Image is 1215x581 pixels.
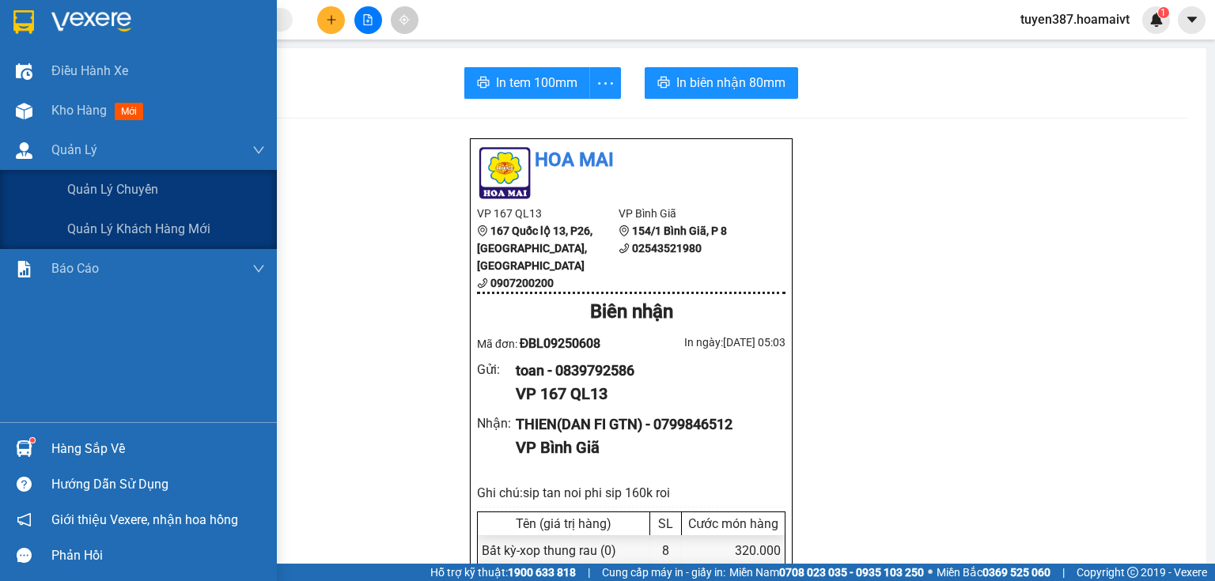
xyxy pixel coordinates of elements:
[477,224,592,272] b: 167 Quốc lộ 13, P26, [GEOGRAPHIC_DATA], [GEOGRAPHIC_DATA]
[51,258,99,278] span: Báo cáo
[430,564,576,581] span: Hỗ trợ kỹ thuật:
[399,14,410,25] span: aim
[657,76,670,91] span: printer
[632,224,727,237] b: 154/1 Bình Giã, P 8
[654,516,677,531] div: SL
[477,277,488,289] span: phone
[17,512,32,527] span: notification
[391,6,418,34] button: aim
[17,477,32,492] span: question-circle
[115,103,143,120] span: mới
[686,516,781,531] div: Cước món hàng
[1160,7,1166,18] span: 1
[676,73,785,92] span: In biên nhận 80mm
[937,564,1050,581] span: Miền Bắc
[482,516,645,531] div: Tên (giá trị hàng)
[928,569,933,575] span: ⚪️
[477,76,490,91] span: printer
[477,145,785,175] li: Hoa Mai
[1008,9,1142,29] span: tuyen387.hoamaivt
[16,142,32,159] img: warehouse-icon
[1127,567,1138,578] span: copyright
[252,262,265,275] span: down
[589,67,621,99] button: more
[516,436,773,460] div: VP Bình Giã
[682,535,785,566] div: 320.000
[30,438,35,443] sup: 1
[520,336,601,351] span: ĐBL09250608
[1158,7,1169,18] sup: 1
[477,360,516,379] div: Gửi :
[516,360,773,382] div: toan - 0839792586
[17,548,32,563] span: message
[67,219,210,239] span: Quản lý khách hàng mới
[16,261,32,277] img: solution-icon
[496,73,577,92] span: In tem 100mm
[464,67,590,99] button: printerIn tem 100mm
[516,413,773,436] div: THIEN(DAN FI GTN) - 0799846512
[13,10,34,34] img: logo-vxr
[477,225,488,236] span: environment
[650,535,682,566] div: 8
[51,437,265,461] div: Hàng sắp về
[590,74,620,93] span: more
[326,14,337,25] span: plus
[477,297,785,327] div: Biên nhận
[477,413,516,433] div: Nhận :
[619,225,630,236] span: environment
[67,179,158,199] span: Quản lý chuyến
[51,473,265,496] div: Hướng dẫn sử dụng
[1149,13,1164,27] img: icon-new-feature
[602,564,725,581] span: Cung cấp máy in - giấy in:
[51,544,265,568] div: Phản hồi
[51,103,107,118] span: Kho hàng
[632,242,702,255] b: 02543521980
[51,61,128,81] span: Điều hành xe
[1062,564,1065,581] span: |
[1185,13,1199,27] span: caret-down
[477,334,631,353] div: Mã đơn:
[252,144,265,157] span: down
[482,543,616,558] span: Bất kỳ - xop thung rau (0)
[16,63,32,80] img: warehouse-icon
[16,440,32,457] img: warehouse-icon
[490,277,554,289] b: 0907200200
[508,566,576,579] strong: 1900 633 818
[619,205,760,222] li: VP Bình Giã
[645,67,798,99] button: printerIn biên nhận 80mm
[1178,6,1206,34] button: caret-down
[619,243,630,254] span: phone
[317,6,345,34] button: plus
[51,510,238,530] span: Giới thiệu Vexere, nhận hoa hồng
[729,564,924,581] span: Miền Nam
[51,140,97,160] span: Quản Lý
[477,145,532,201] img: logo.jpg
[982,566,1050,579] strong: 0369 525 060
[516,382,773,406] div: VP 167 QL13
[588,564,590,581] span: |
[354,6,382,34] button: file-add
[477,205,619,222] li: VP 167 QL13
[779,566,924,579] strong: 0708 023 035 - 0935 103 250
[16,103,32,119] img: warehouse-icon
[477,483,785,503] div: Ghi chú: sip tan noi phi sip 160k roi
[362,14,373,25] span: file-add
[631,334,785,351] div: In ngày: [DATE] 05:03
